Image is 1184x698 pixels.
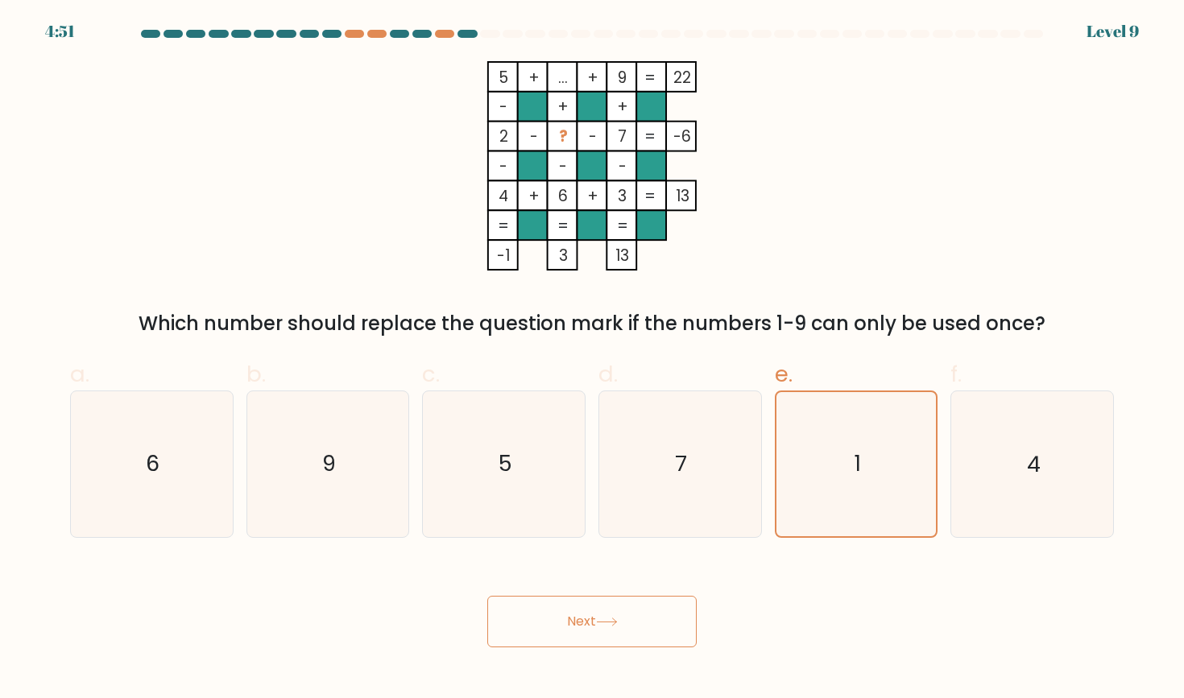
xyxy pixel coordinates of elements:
text: 9 [322,449,336,479]
span: b. [246,358,266,390]
tspan: 3 [559,245,568,266]
tspan: = [645,67,656,89]
tspan: - [559,155,567,177]
tspan: 3 [619,185,627,207]
tspan: + [617,96,628,118]
div: 4:51 [45,19,75,43]
tspan: 2 [499,126,508,147]
tspan: = [617,215,628,237]
div: Level 9 [1087,19,1139,43]
tspan: ? [559,126,568,147]
tspan: + [528,185,540,207]
tspan: 22 [674,67,692,89]
tspan: 6 [558,185,568,207]
tspan: + [557,96,569,118]
div: Which number should replace the question mark if the numbers 1-9 can only be used once? [80,309,1104,338]
span: a. [70,358,89,390]
text: 1 [854,449,861,479]
text: 5 [499,449,512,479]
tspan: ... [558,67,568,89]
span: c. [422,358,440,390]
text: 6 [147,449,160,479]
tspan: + [587,185,598,207]
tspan: - [619,155,627,177]
span: d. [598,358,618,390]
tspan: = [498,215,509,237]
tspan: 13 [676,185,689,207]
tspan: 5 [499,67,508,89]
tspan: = [645,126,656,147]
tspan: -1 [497,245,510,266]
tspan: 9 [619,67,627,89]
tspan: - [499,96,507,118]
text: 7 [676,449,688,479]
tspan: = [645,185,656,207]
tspan: = [557,215,569,237]
tspan: - [589,126,597,147]
tspan: - [530,126,538,147]
tspan: + [587,67,598,89]
tspan: 7 [619,126,627,147]
tspan: - [499,155,507,177]
tspan: 13 [616,245,630,266]
tspan: -6 [674,126,692,147]
span: f. [950,358,962,390]
tspan: 4 [499,185,508,207]
text: 4 [1027,449,1041,479]
span: e. [775,358,793,390]
button: Next [487,596,697,647]
tspan: + [528,67,540,89]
